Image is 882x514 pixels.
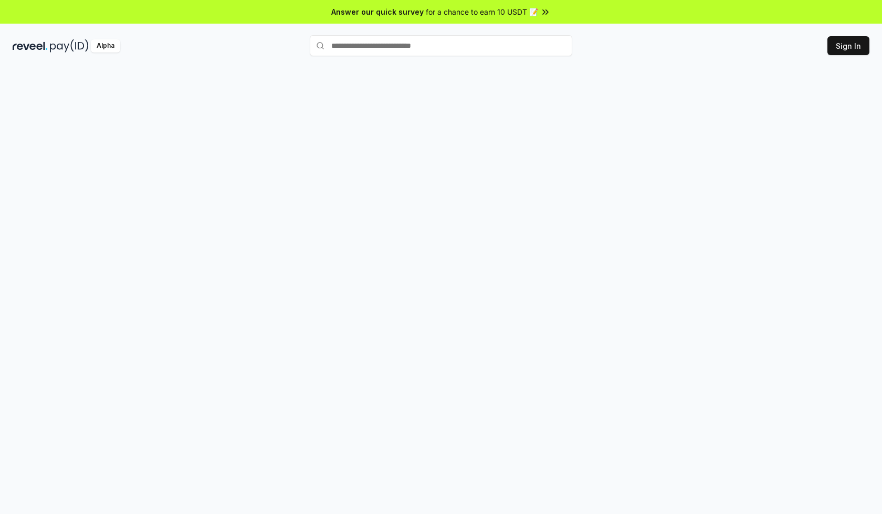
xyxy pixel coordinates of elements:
[827,36,869,55] button: Sign In
[426,6,538,17] span: for a chance to earn 10 USDT 📝
[91,39,120,53] div: Alpha
[13,39,48,53] img: reveel_dark
[50,39,89,53] img: pay_id
[331,6,424,17] span: Answer our quick survey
